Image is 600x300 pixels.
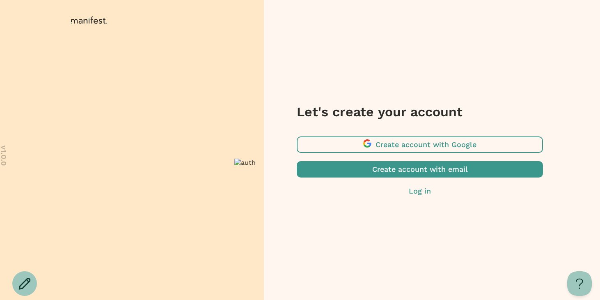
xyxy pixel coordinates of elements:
[234,159,256,166] img: auth
[297,104,543,120] h3: Let's create your account
[567,271,592,296] iframe: Toggle Customer Support
[297,186,543,196] button: Log in
[297,161,543,178] button: Create account with email
[297,136,543,153] button: Create account with Google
